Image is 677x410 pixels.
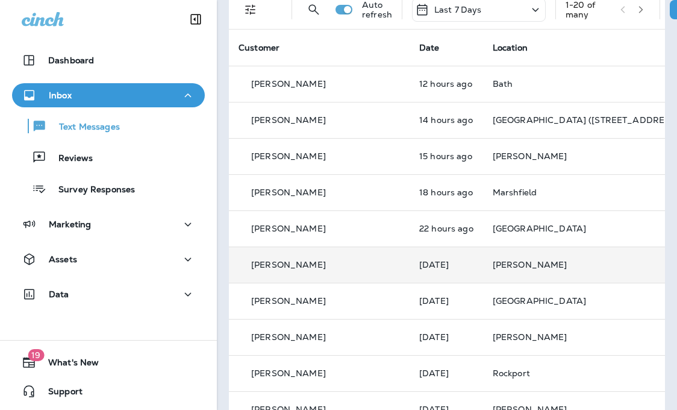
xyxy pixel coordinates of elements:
[251,151,326,161] p: [PERSON_NAME]
[493,368,530,379] span: Rockport
[251,296,326,306] p: [PERSON_NAME]
[251,115,326,125] p: [PERSON_NAME]
[47,122,120,133] p: Text Messages
[493,78,513,89] span: Bath
[251,224,326,233] p: [PERSON_NAME]
[419,296,473,306] p: Sep 14, 2025 05:07 AM
[46,153,93,165] p: Reviews
[419,224,473,233] p: Sep 15, 2025 08:54 AM
[251,79,326,89] p: [PERSON_NAME]
[419,79,473,89] p: Sep 15, 2025 07:34 PM
[493,42,528,53] span: Location
[48,55,94,65] p: Dashboard
[251,332,326,342] p: [PERSON_NAME]
[419,151,473,161] p: Sep 15, 2025 03:44 PM
[493,259,567,270] span: [PERSON_NAME]
[493,332,567,342] span: [PERSON_NAME]
[493,187,537,198] span: Marshfield
[251,188,326,197] p: [PERSON_NAME]
[46,184,135,196] p: Survey Responses
[12,282,205,306] button: Data
[49,219,91,229] p: Marketing
[12,247,205,271] button: Assets
[419,188,473,197] p: Sep 15, 2025 01:17 PM
[12,212,205,236] button: Marketing
[419,368,473,378] p: Sep 13, 2025 11:43 AM
[12,350,205,374] button: 19What's New
[419,332,473,342] p: Sep 13, 2025 04:43 PM
[493,223,586,234] span: [GEOGRAPHIC_DATA]
[419,42,440,53] span: Date
[179,7,213,31] button: Collapse Sidebar
[12,113,205,139] button: Text Messages
[49,254,77,264] p: Assets
[28,349,44,361] span: 19
[49,90,72,100] p: Inbox
[36,386,83,401] span: Support
[12,83,205,107] button: Inbox
[419,115,473,125] p: Sep 15, 2025 05:02 PM
[239,42,279,53] span: Customer
[493,295,586,306] span: [GEOGRAPHIC_DATA]
[434,5,482,14] p: Last 7 Days
[12,48,205,72] button: Dashboard
[49,289,69,299] p: Data
[493,151,567,162] span: [PERSON_NAME]
[251,368,326,378] p: [PERSON_NAME]
[419,260,473,270] p: Sep 14, 2025 06:29 AM
[36,358,99,372] span: What's New
[12,379,205,403] button: Support
[12,176,205,201] button: Survey Responses
[12,145,205,170] button: Reviews
[251,260,326,270] p: [PERSON_NAME]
